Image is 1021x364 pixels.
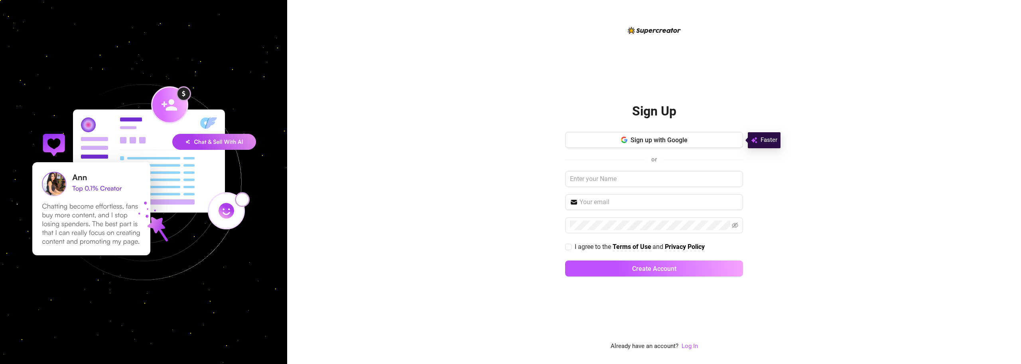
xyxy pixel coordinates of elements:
span: or [651,156,657,163]
span: and [652,243,665,251]
img: signup-background-D0MIrEPF.svg [6,44,282,320]
strong: Privacy Policy [665,243,705,251]
button: Create Account [565,261,743,276]
a: Log In [682,342,698,351]
span: Faster [761,135,777,145]
button: Sign up with Google [565,132,743,148]
img: logo-BBDzfeDw.svg [628,27,681,34]
a: Terms of Use [613,243,651,251]
span: Already have an account? [611,342,678,351]
span: eye-invisible [732,222,738,229]
input: Your email [579,197,738,207]
h2: Sign Up [632,103,676,119]
span: Create Account [632,265,676,273]
a: Log In [682,342,698,350]
img: svg%3e [751,135,757,145]
span: I agree to the [575,243,613,251]
strong: Terms of Use [613,243,651,251]
input: Enter your Name [565,171,743,187]
span: Sign up with Google [631,136,688,144]
a: Privacy Policy [665,243,705,251]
